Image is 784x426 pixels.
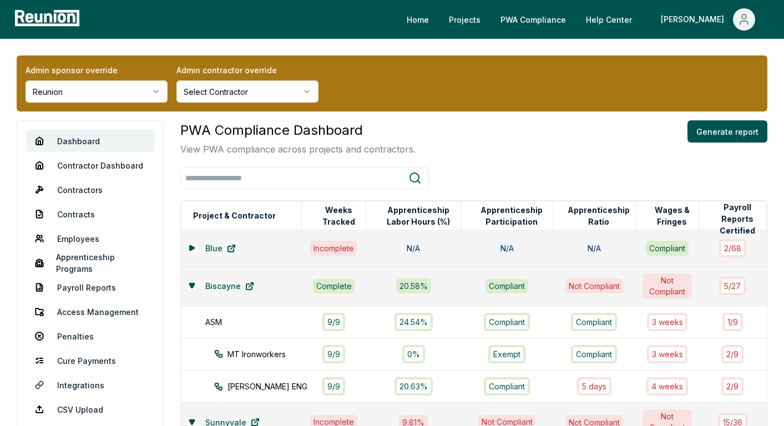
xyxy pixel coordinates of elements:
div: 2 / 9 [721,377,743,395]
a: Payroll Reports [26,276,154,298]
div: [PERSON_NAME] ENG [214,381,321,392]
a: Dashboard [26,130,154,152]
div: 1 / 9 [722,313,743,331]
div: Compliant [484,313,530,331]
div: 9 / 9 [322,313,345,331]
label: Admin sponsor override [26,64,168,76]
a: CSV Upload [26,398,154,420]
button: Weeks Tracked [311,205,366,227]
div: 9 / 9 [322,345,345,363]
a: PWA Compliance [492,8,575,31]
button: Payroll Reports Certified [709,208,766,230]
button: Wages & Fringes [645,205,699,227]
p: View PWA compliance across projects and contractors. [180,143,416,156]
a: Help Center [577,8,641,31]
div: [PERSON_NAME] [661,8,729,31]
div: Compliant [485,279,528,293]
div: 2 / 68 [719,239,746,257]
a: Apprenticeship Programs [26,252,154,274]
div: Compliant [571,313,617,331]
a: Contractors [26,179,154,201]
div: 0% [402,345,425,363]
div: N/A [584,241,604,256]
button: Project & Contractor [191,205,278,227]
a: Penalties [26,325,154,347]
div: Not Compliant [565,278,623,293]
div: Exempt [488,345,525,363]
button: [PERSON_NAME] [652,8,764,31]
div: Incomplete [310,241,357,255]
div: 2 / 9 [721,345,743,363]
a: Cure Payments [26,349,154,372]
div: 20.58 % [396,278,431,293]
a: Blue [196,237,245,260]
a: Contractor Dashboard [26,154,154,176]
div: MT Ironworkers [214,348,321,360]
div: 4 week s [646,377,688,395]
div: Compliant [484,377,530,395]
button: Generate report [687,120,767,143]
button: Apprenticeship Labor Hours (%) [376,205,461,227]
div: 3 week s [647,345,688,363]
div: 20.63% [394,377,433,395]
button: Apprenticeship Ratio [563,205,636,227]
label: Admin contractor override [176,64,318,76]
div: Complete [313,279,355,293]
div: 3 week s [647,313,688,331]
a: Home [398,8,438,31]
nav: Main [398,8,773,31]
a: Contracts [26,203,154,225]
div: 5 / 27 [719,277,746,295]
button: Apprenticeship Participation [471,205,552,227]
div: Not Compliant [643,273,692,299]
div: Compliant [646,241,689,255]
div: 5 days [577,377,611,395]
div: N/A [403,241,423,256]
div: Compliant [571,345,617,363]
a: Access Management [26,301,154,323]
a: Biscayne [196,275,263,297]
div: N/A [497,241,517,255]
h3: PWA Compliance Dashboard [180,120,416,140]
a: Integrations [26,374,154,396]
a: Projects [440,8,489,31]
div: ASM [205,316,312,328]
div: 9 / 9 [322,377,345,395]
div: 24.54% [394,313,433,331]
a: Employees [26,227,154,250]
